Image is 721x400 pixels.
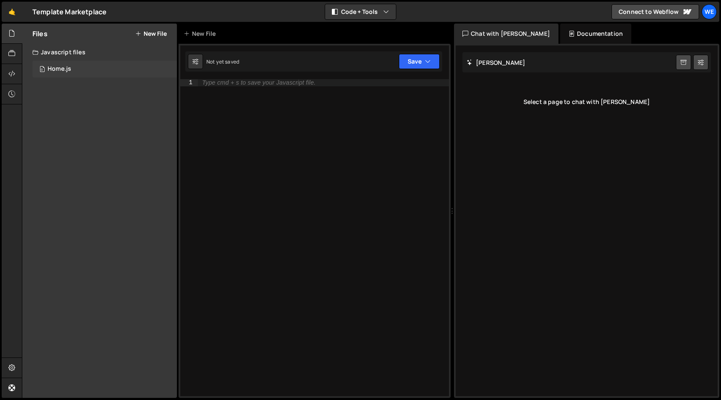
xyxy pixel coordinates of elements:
div: New File [184,29,219,38]
span: 0 [40,67,45,73]
div: Template Marketplace [32,7,107,17]
div: 1 [180,79,198,86]
div: Type cmd + s to save your Javascript file. [202,80,315,86]
div: Documentation [560,24,631,44]
a: We [702,4,717,19]
div: Not yet saved [206,58,239,65]
a: Connect to Webflow [612,4,699,19]
a: 🤙 [2,2,22,22]
div: Javascript files [22,44,177,61]
div: Select a page to chat with [PERSON_NAME] [462,85,711,119]
button: Save [399,54,440,69]
button: New File [135,30,167,37]
button: Code + Tools [325,4,396,19]
div: 16502/44756.js [32,61,177,77]
div: Home.js [48,65,71,73]
h2: [PERSON_NAME] [467,59,525,67]
h2: Files [32,29,48,38]
div: Chat with [PERSON_NAME] [454,24,558,44]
